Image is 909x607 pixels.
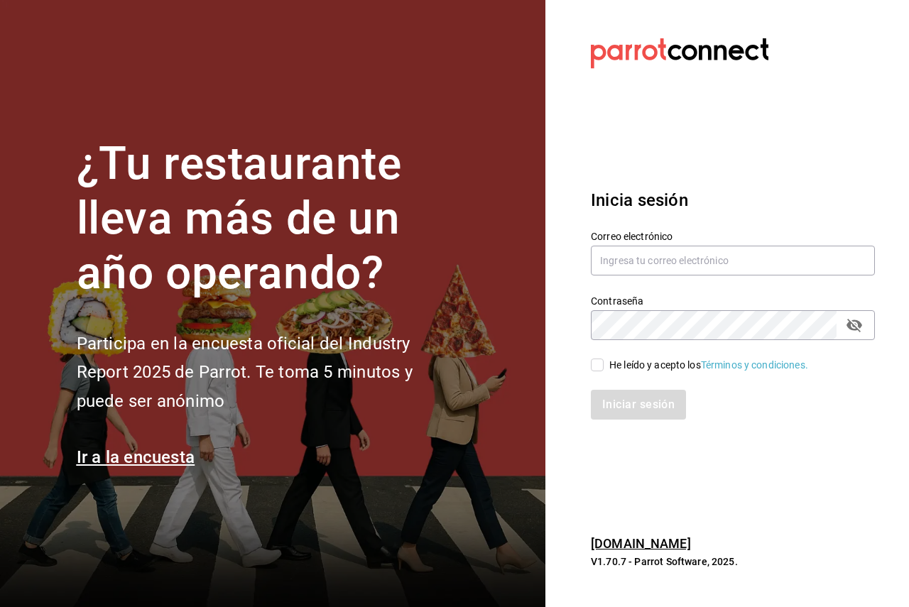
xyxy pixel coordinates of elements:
[591,246,875,275] input: Ingresa tu correo electrónico
[609,358,808,373] div: He leído y acepto los
[842,313,866,337] button: passwordField
[77,137,460,300] h1: ¿Tu restaurante lleva más de un año operando?
[701,359,808,371] a: Términos y condiciones.
[77,447,195,467] a: Ir a la encuesta
[591,187,875,213] h3: Inicia sesión
[77,329,460,416] h2: Participa en la encuesta oficial del Industry Report 2025 de Parrot. Te toma 5 minutos y puede se...
[591,536,691,551] a: [DOMAIN_NAME]
[591,231,875,241] label: Correo electrónico
[591,554,875,569] p: V1.70.7 - Parrot Software, 2025.
[591,296,875,306] label: Contraseña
